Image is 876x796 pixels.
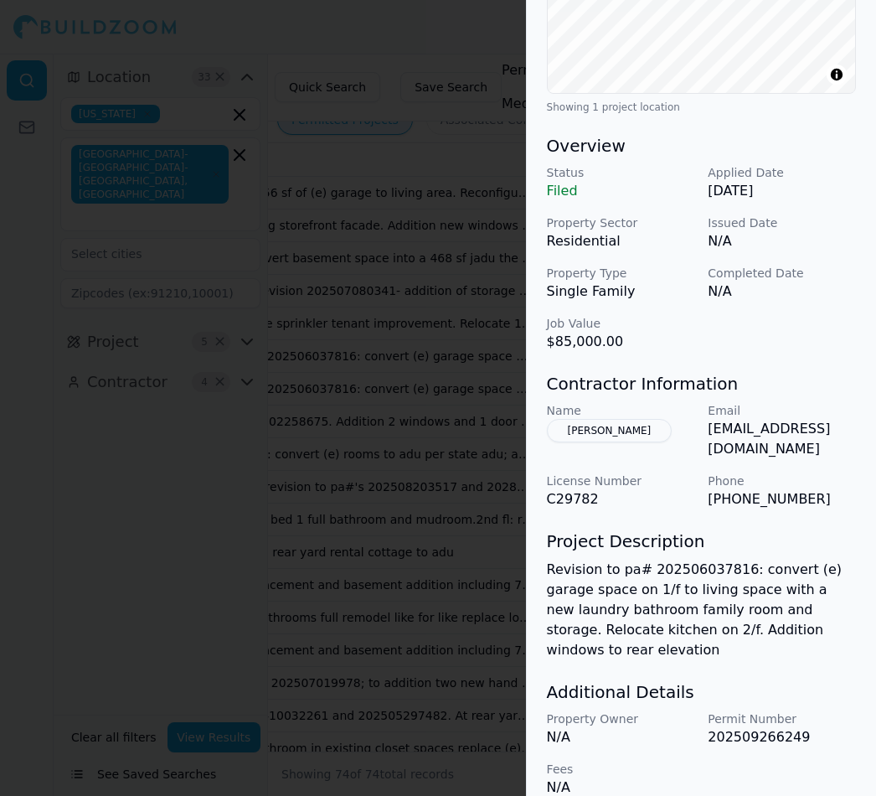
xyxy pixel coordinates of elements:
summary: Toggle attribution [827,65,847,85]
p: Completed Date [708,265,856,282]
div: Showing 1 project location [547,101,856,114]
p: Status [547,164,695,181]
p: N/A [547,727,695,747]
p: $85,000.00 [547,332,695,352]
p: Property Sector [547,215,695,231]
p: Phone [708,473,856,489]
p: Fees [547,761,695,778]
button: [PERSON_NAME] [547,419,672,442]
p: Revision to pa# 202506037816: convert (e) garage space on 1/f to living space with a new laundry ... [547,560,856,660]
p: Property Owner [547,711,695,727]
p: N/A [708,231,856,251]
p: [EMAIL_ADDRESS][DOMAIN_NAME] [708,419,856,459]
p: Property Type [547,265,695,282]
h3: Additional Details [547,680,856,704]
p: Issued Date [708,215,856,231]
h3: Project Description [547,530,856,553]
p: Single Family [547,282,695,302]
h3: Contractor Information [547,372,856,395]
p: 202509266249 [708,727,856,747]
p: [DATE] [708,181,856,201]
p: [PHONE_NUMBER] [708,489,856,509]
p: Filed [547,181,695,201]
h3: Overview [547,134,856,158]
p: Email [708,402,856,419]
p: Residential [547,231,695,251]
p: C29782 [547,489,695,509]
p: Name [547,402,695,419]
p: Permit Number [708,711,856,727]
p: Job Value [547,315,695,332]
p: Applied Date [708,164,856,181]
p: N/A [708,282,856,302]
p: License Number [547,473,695,489]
